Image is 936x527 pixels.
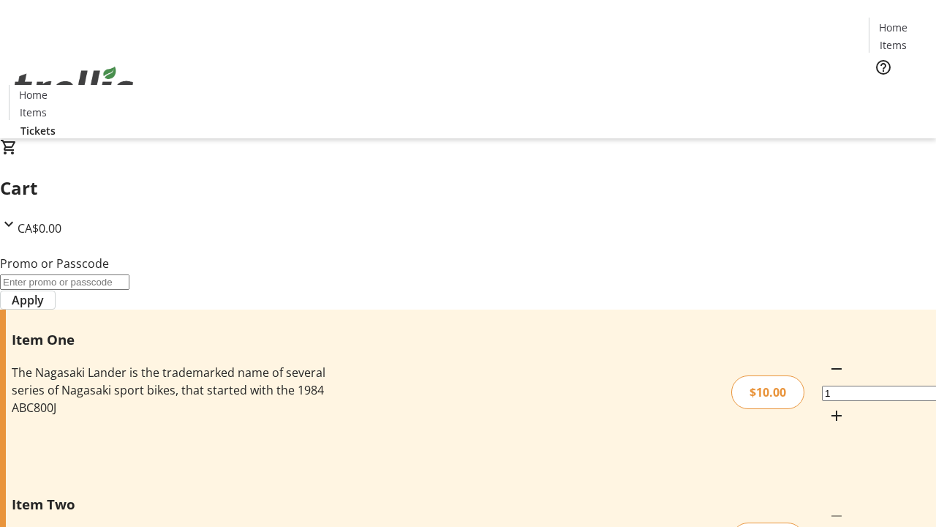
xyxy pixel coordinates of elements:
a: Home [869,20,916,35]
button: Decrement by one [822,354,851,384]
span: Apply [12,291,44,309]
span: Tickets [880,85,916,100]
h3: Item One [12,329,331,350]
span: CA$0.00 [18,220,61,236]
span: Home [19,87,48,102]
a: Items [869,37,916,53]
span: Tickets [20,123,56,138]
div: $10.00 [731,375,804,409]
span: Items [880,37,907,53]
a: Tickets [869,85,927,100]
h3: Item Two [12,494,331,515]
img: Orient E2E Organization GyvYILRTYF's Logo [9,51,139,124]
a: Items [10,105,56,120]
div: The Nagasaki Lander is the trademarked name of several series of Nagasaki sport bikes, that start... [12,364,331,416]
span: Items [20,105,47,120]
a: Home [10,87,56,102]
a: Tickets [9,123,67,138]
span: Home [879,20,907,35]
button: Increment by one [822,401,851,430]
button: Help [869,53,898,82]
